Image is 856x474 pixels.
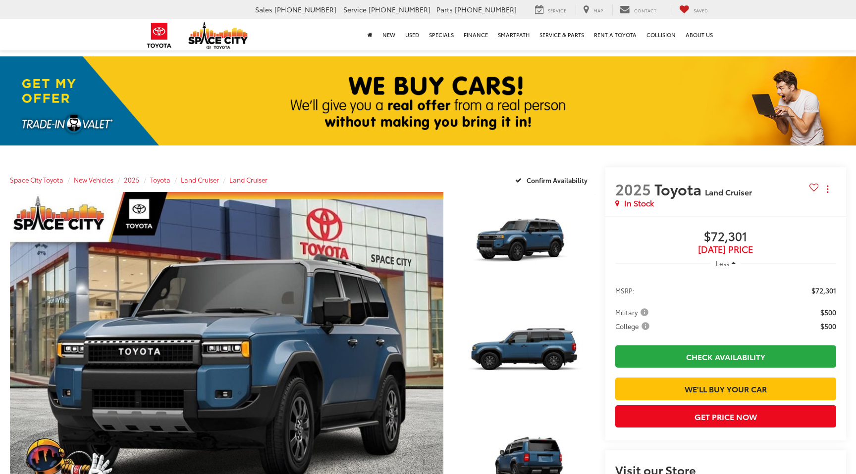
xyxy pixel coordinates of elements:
[510,171,595,189] button: Confirm Availability
[548,7,566,13] span: Service
[634,7,656,13] span: Contact
[459,19,493,50] a: Finance
[274,4,336,14] span: [PHONE_NUMBER]
[377,19,400,50] a: New
[528,4,574,15] a: Service
[615,244,836,254] span: [DATE] Price
[493,19,535,50] a: SmartPath
[229,175,267,184] a: Land Cruiser
[811,285,836,295] span: $72,301
[455,4,517,14] span: [PHONE_NUMBER]
[74,175,113,184] a: New Vehicles
[681,19,718,50] a: About Us
[642,19,681,50] a: Collision
[705,186,752,197] span: Land Cruiser
[181,175,219,184] a: Land Cruiser
[820,307,836,317] span: $500
[654,178,705,199] span: Toyota
[454,192,595,298] a: Expand Photo 1
[436,4,453,14] span: Parts
[612,4,664,15] a: Contact
[615,405,836,427] button: Get Price Now
[535,19,589,50] a: Service & Parts
[694,7,708,13] span: Saved
[615,285,635,295] span: MSRP:
[589,19,642,50] a: Rent a Toyota
[255,4,272,14] span: Sales
[624,197,654,209] span: In Stock
[369,4,430,14] span: [PHONE_NUMBER]
[615,378,836,400] a: We'll Buy Your Car
[615,321,651,331] span: College
[10,175,63,184] a: Space City Toyota
[453,302,597,410] img: 2025 Toyota Land Cruiser Land Cruiser
[819,180,836,197] button: Actions
[453,191,597,299] img: 2025 Toyota Land Cruiser Land Cruiser
[711,254,741,272] button: Less
[124,175,140,184] a: 2025
[424,19,459,50] a: Specials
[141,19,178,51] img: Toyota
[188,22,248,49] img: Space City Toyota
[343,4,367,14] span: Service
[576,4,610,15] a: Map
[363,19,377,50] a: Home
[615,307,652,317] button: Military
[615,345,836,368] a: Check Availability
[593,7,603,13] span: Map
[716,259,729,268] span: Less
[615,321,653,331] button: College
[820,321,836,331] span: $500
[672,4,715,15] a: My Saved Vehicles
[615,178,651,199] span: 2025
[615,307,650,317] span: Military
[827,185,828,193] span: dropdown dots
[454,303,595,409] a: Expand Photo 2
[527,176,588,185] span: Confirm Availability
[615,230,836,244] span: $72,301
[400,19,424,50] a: Used
[150,175,170,184] a: Toyota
